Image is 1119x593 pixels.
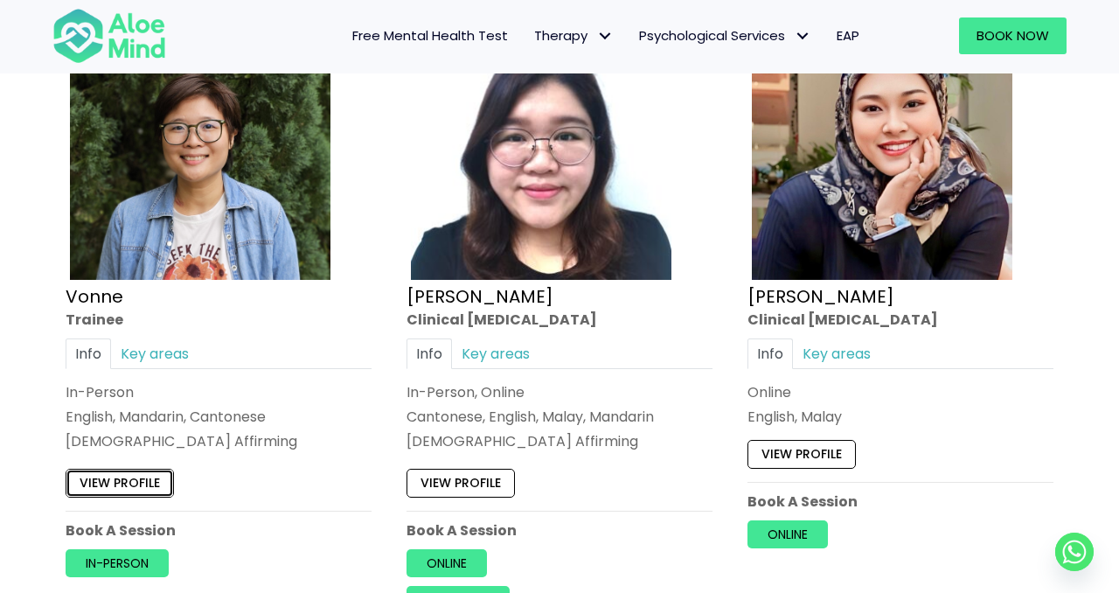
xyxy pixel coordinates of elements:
[789,24,815,49] span: Psychological Services: submenu
[534,26,613,45] span: Therapy
[592,24,617,49] span: Therapy: submenu
[407,407,712,427] p: Cantonese, English, Malay, Mandarin
[111,338,198,369] a: Key areas
[747,407,1053,427] p: English, Malay
[747,440,856,468] a: View profile
[66,382,372,402] div: In-Person
[66,520,372,541] p: Book A Session
[407,549,487,577] a: Online
[747,520,828,548] a: Online
[747,382,1053,402] div: Online
[977,26,1049,45] span: Book Now
[66,431,372,451] div: [DEMOGRAPHIC_DATA] Affirming
[407,284,553,309] a: [PERSON_NAME]
[747,284,894,309] a: [PERSON_NAME]
[66,310,372,330] div: Trainee
[189,17,872,54] nav: Menu
[793,338,880,369] a: Key areas
[747,492,1053,512] p: Book A Session
[837,26,859,45] span: EAP
[66,338,111,369] a: Info
[407,520,712,541] p: Book A Session
[1055,533,1094,571] a: Whatsapp
[747,338,793,369] a: Info
[66,470,174,498] a: View profile
[626,17,824,54] a: Psychological ServicesPsychological Services: submenu
[407,382,712,402] div: In-Person, Online
[352,26,508,45] span: Free Mental Health Test
[407,470,515,498] a: View profile
[66,549,169,577] a: In-person
[407,431,712,451] div: [DEMOGRAPHIC_DATA] Affirming
[824,17,872,54] a: EAP
[452,338,539,369] a: Key areas
[959,17,1067,54] a: Book Now
[407,338,452,369] a: Info
[639,26,810,45] span: Psychological Services
[411,19,671,280] img: Wei Shan_Profile-300×300
[66,407,372,427] p: English, Mandarin, Cantonese
[52,7,166,65] img: Aloe mind Logo
[339,17,521,54] a: Free Mental Health Test
[521,17,626,54] a: TherapyTherapy: submenu
[407,310,712,330] div: Clinical [MEDICAL_DATA]
[752,19,1012,280] img: Yasmin Clinical Psychologist
[70,19,330,280] img: Vonne Trainee
[66,284,123,309] a: Vonne
[747,310,1053,330] div: Clinical [MEDICAL_DATA]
